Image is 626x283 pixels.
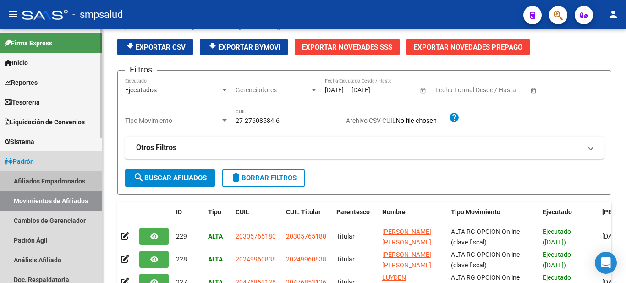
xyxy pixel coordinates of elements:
[125,41,136,52] mat-icon: file_download
[382,251,431,269] span: [PERSON_NAME] [PERSON_NAME]
[396,117,449,125] input: Archivo CSV CUIL
[207,43,280,51] span: Exportar Bymovi
[451,251,520,269] span: ALTA RG OPCION Online (clave fiscal)
[406,39,530,55] button: Exportar Novedades Prepago
[236,233,276,240] span: 20305765180
[451,208,500,216] span: Tipo Movimiento
[449,112,460,123] mat-icon: help
[5,137,34,147] span: Sistema
[346,86,350,94] span: –
[477,86,522,94] input: Fecha fin
[176,208,182,216] span: ID
[133,174,207,182] span: Buscar Afiliados
[336,233,355,240] span: Titular
[5,58,28,68] span: Inicio
[125,43,186,51] span: Exportar CSV
[231,174,297,182] span: Borrar Filtros
[286,233,326,240] span: 20305765180
[133,172,144,183] mat-icon: search
[125,63,157,76] h3: Filtros
[208,255,223,263] strong: ALTA
[286,208,321,216] span: CUIL Titular
[336,255,355,263] span: Titular
[418,85,428,95] button: Open calendar
[125,169,215,187] button: Buscar Afiliados
[282,202,333,233] datatable-header-cell: CUIL Titular
[207,41,218,52] mat-icon: file_download
[236,255,276,263] span: 20249960838
[333,202,379,233] datatable-header-cell: Parentesco
[295,39,400,55] button: Exportar Novedades SSS
[72,5,123,25] span: - smpsalud
[222,169,305,187] button: Borrar Filtros
[231,172,242,183] mat-icon: delete
[435,86,469,94] input: Fecha inicio
[5,117,85,127] span: Liquidación de Convenios
[302,43,392,51] span: Exportar Novedades SSS
[172,202,204,233] datatable-header-cell: ID
[286,255,326,263] span: 20249960838
[325,86,344,94] input: Fecha inicio
[351,86,396,94] input: Fecha fin
[176,255,187,263] span: 228
[528,85,538,95] button: Open calendar
[346,117,396,124] span: Archivo CSV CUIL
[5,38,52,48] span: Firma Express
[5,156,34,166] span: Padrón
[382,228,431,246] span: [PERSON_NAME] [PERSON_NAME]
[543,208,572,216] span: Ejecutado
[204,202,232,233] datatable-header-cell: Tipo
[379,202,447,233] datatable-header-cell: Nombre
[208,208,221,216] span: Tipo
[336,208,370,216] span: Parentesco
[382,208,406,216] span: Nombre
[451,228,520,246] span: ALTA RG OPCION Online (clave fiscal)
[208,233,223,240] strong: ALTA
[125,86,157,94] span: Ejecutados
[236,86,310,94] span: Gerenciadores
[232,202,282,233] datatable-header-cell: CUIL
[5,78,38,88] span: Reportes
[595,252,617,274] div: Open Intercom Messenger
[602,233,621,240] span: [DATE]
[539,202,599,233] datatable-header-cell: Ejecutado
[236,208,249,216] span: CUIL
[414,43,522,51] span: Exportar Novedades Prepago
[136,143,176,153] strong: Otros Filtros
[125,137,604,159] mat-expansion-panel-header: Otros Filtros
[608,9,619,20] mat-icon: person
[543,228,571,246] span: Ejecutado ([DATE])
[176,233,187,240] span: 229
[200,39,288,55] button: Exportar Bymovi
[117,39,193,55] button: Exportar CSV
[7,9,18,20] mat-icon: menu
[5,97,40,107] span: Tesorería
[447,202,539,233] datatable-header-cell: Tipo Movimiento
[125,117,220,125] span: Tipo Movimiento
[543,251,571,269] span: Ejecutado ([DATE])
